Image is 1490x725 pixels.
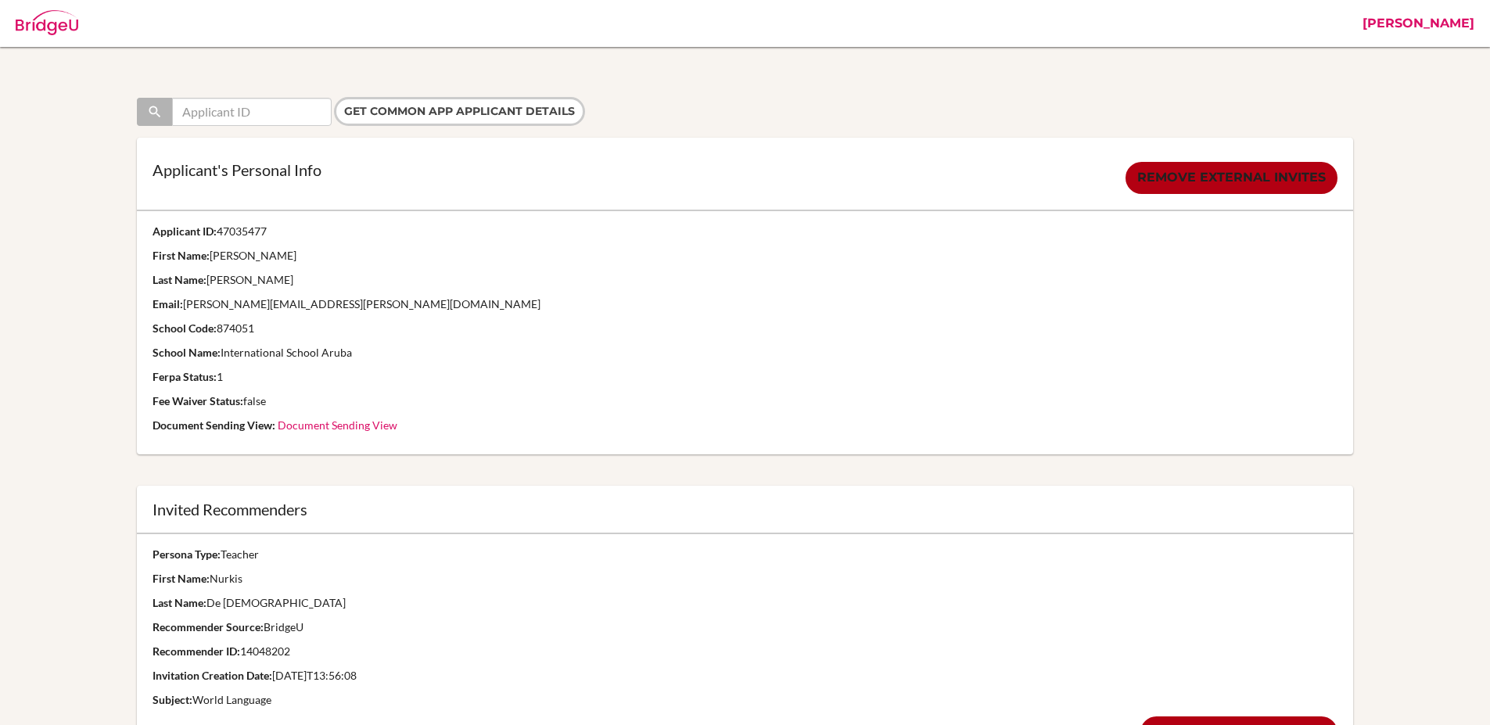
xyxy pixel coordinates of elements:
a: Document Sending View [278,418,397,432]
div: Admin: Common App User Details [94,12,342,35]
p: [PERSON_NAME] [153,272,1337,288]
strong: Invitation Creation Date: [153,669,272,682]
p: 1 [153,369,1337,385]
strong: Applicant ID: [153,224,217,238]
strong: Recommender Source: [153,620,264,633]
strong: First Name: [153,249,210,262]
strong: Subject: [153,693,192,706]
p: false [153,393,1337,409]
strong: Email: [153,297,183,310]
input: Get Common App applicant details [334,97,585,126]
strong: Fee Waiver Status: [153,394,243,407]
p: Applicant's Personal Info [153,162,321,178]
p: World Language [153,692,1337,708]
strong: First Name: [153,572,210,585]
input: Applicant ID [172,98,332,126]
strong: School Name: [153,346,221,359]
strong: Last Name: [153,273,206,286]
p: De [DEMOGRAPHIC_DATA] [153,595,1337,611]
strong: Recommender ID: [153,644,240,658]
p: 47035477 [153,224,1337,239]
p: Teacher [153,547,1337,562]
div: Invited Recommenders [153,501,1337,517]
strong: Last Name: [153,596,206,609]
p: 874051 [153,321,1337,336]
p: [PERSON_NAME] [153,248,1337,264]
strong: Ferpa Status: [153,370,217,383]
img: Bridge-U [16,10,78,35]
strong: School Code: [153,321,217,335]
a: Remove external invites [1126,162,1337,194]
p: International School Aruba [153,345,1337,361]
p: BridgeU [153,619,1337,635]
p: Nurkis [153,571,1337,587]
p: [DATE]T13:56:08 [153,668,1337,684]
strong: Persona Type: [153,547,221,561]
strong: Document Sending View: [153,418,275,432]
p: [PERSON_NAME][EMAIL_ADDRESS][PERSON_NAME][DOMAIN_NAME] [153,296,1337,312]
p: 14048202 [153,644,1337,659]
